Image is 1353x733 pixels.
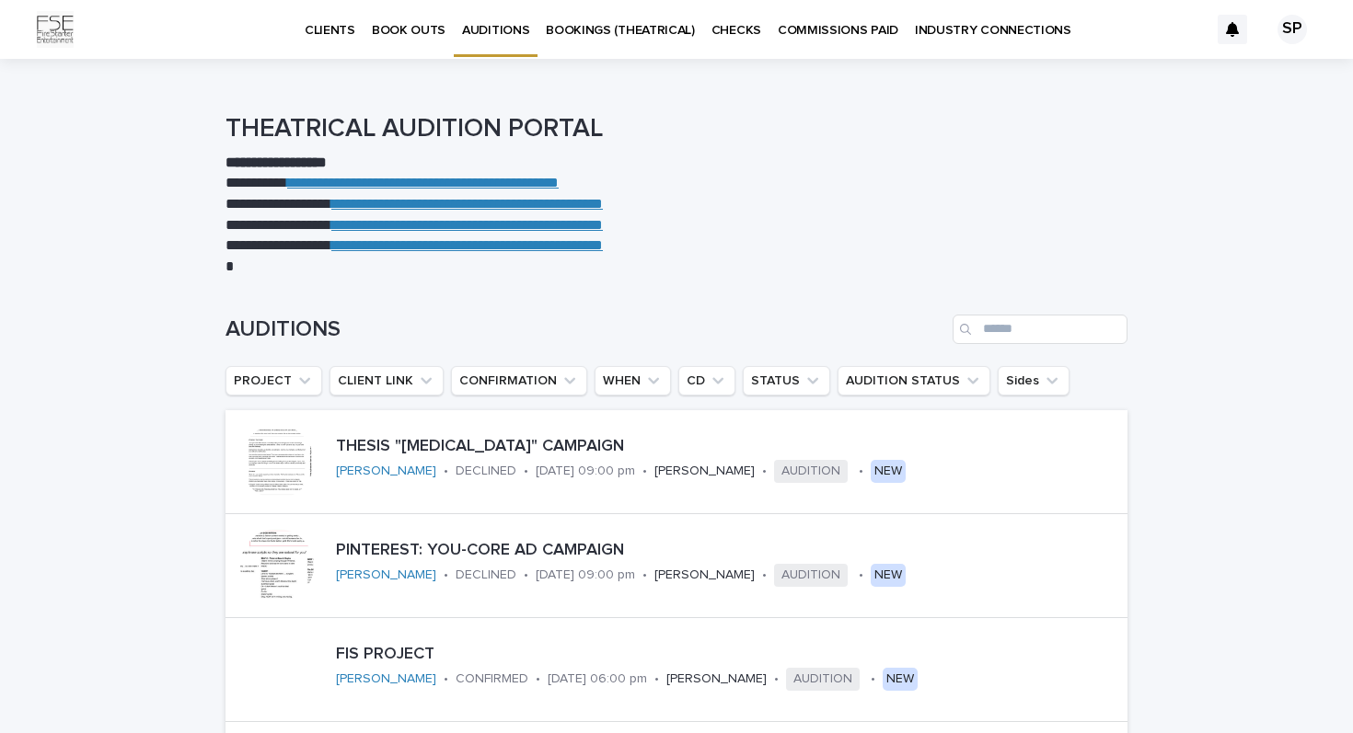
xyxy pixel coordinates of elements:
[595,366,671,395] button: WHEN
[536,567,635,583] p: [DATE] 09:00 pm
[225,410,1127,514] a: THESIS "[MEDICAL_DATA]" CAMPAIGN[PERSON_NAME] •DECLINED•[DATE] 09:00 pm•[PERSON_NAME]•AUDITION•NEW
[456,671,528,687] p: CONFIRMED
[654,671,659,687] p: •
[871,564,906,587] div: NEW
[762,464,767,479] p: •
[774,671,779,687] p: •
[762,567,767,583] p: •
[524,567,528,583] p: •
[524,464,528,479] p: •
[536,464,635,479] p: [DATE] 09:00 pm
[838,366,990,395] button: AUDITION STATUS
[998,366,1070,395] button: Sides
[37,11,74,48] img: Km9EesSdRbS9ajqhBzyo
[225,366,322,395] button: PROJECT
[451,366,587,395] button: CONFIRMATION
[1278,15,1307,44] div: SP
[444,567,448,583] p: •
[654,567,755,583] p: [PERSON_NAME]
[336,541,1120,561] p: PINTEREST: YOU-CORE AD CAMPAIGN
[883,668,918,691] div: NEW
[225,316,945,343] h1: AUDITIONS
[225,114,1127,145] h1: THEATRICAL AUDITION PORTAL
[871,671,875,687] p: •
[859,567,863,583] p: •
[336,437,1120,457] p: THESIS "[MEDICAL_DATA]" CAMPAIGN
[666,671,767,687] p: [PERSON_NAME]
[774,564,848,587] span: AUDITION
[336,671,436,687] a: [PERSON_NAME]
[859,464,863,479] p: •
[336,567,436,583] a: [PERSON_NAME]
[225,618,1127,722] a: FIS PROJECT[PERSON_NAME] •CONFIRMED•[DATE] 06:00 pm•[PERSON_NAME]•AUDITION•NEW
[642,567,647,583] p: •
[444,464,448,479] p: •
[786,668,860,691] span: AUDITION
[225,514,1127,618] a: PINTEREST: YOU-CORE AD CAMPAIGN[PERSON_NAME] •DECLINED•[DATE] 09:00 pm•[PERSON_NAME]•AUDITION•NEW
[336,645,1016,665] p: FIS PROJECT
[642,464,647,479] p: •
[678,366,735,395] button: CD
[871,460,906,483] div: NEW
[444,671,448,687] p: •
[330,366,444,395] button: CLIENT LINK
[774,460,848,483] span: AUDITION
[654,464,755,479] p: [PERSON_NAME]
[456,464,516,479] p: DECLINED
[743,366,830,395] button: STATUS
[456,567,516,583] p: DECLINED
[536,671,540,687] p: •
[953,315,1127,344] input: Search
[336,464,436,479] a: [PERSON_NAME]
[548,671,647,687] p: [DATE] 06:00 pm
